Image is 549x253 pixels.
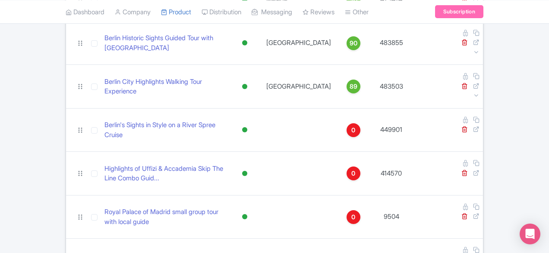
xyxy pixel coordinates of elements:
[104,120,225,140] a: Berlin's Sights in Style on a River Spree Cruise
[240,167,249,180] div: Active
[104,164,225,183] a: Highlights of Uffizi & Accademia Skip The Line Combo Guid...
[240,37,249,49] div: Active
[240,211,249,223] div: Active
[340,210,367,224] a: 0
[371,195,412,239] td: 9504
[340,80,367,93] a: 89
[371,65,412,109] td: 483503
[351,169,355,178] span: 0
[350,82,357,91] span: 89
[371,152,412,195] td: 414570
[351,212,355,222] span: 0
[340,167,367,180] a: 0
[240,124,249,136] div: Active
[340,36,367,50] a: 90
[435,5,483,18] a: Subscription
[240,80,249,93] div: Active
[104,207,225,227] a: Royal Palace of Madrid small group tour with local guide
[261,65,336,109] td: [GEOGRAPHIC_DATA]
[340,123,367,137] a: 0
[520,224,540,244] div: Open Intercom Messenger
[371,21,412,65] td: 483855
[104,33,225,53] a: Berlin Historic Sights Guided Tour with [GEOGRAPHIC_DATA]
[104,77,225,96] a: Berlin City Highlights Walking Tour Experience
[350,38,357,48] span: 90
[261,21,336,65] td: [GEOGRAPHIC_DATA]
[371,108,412,152] td: 449901
[351,125,355,135] span: 0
